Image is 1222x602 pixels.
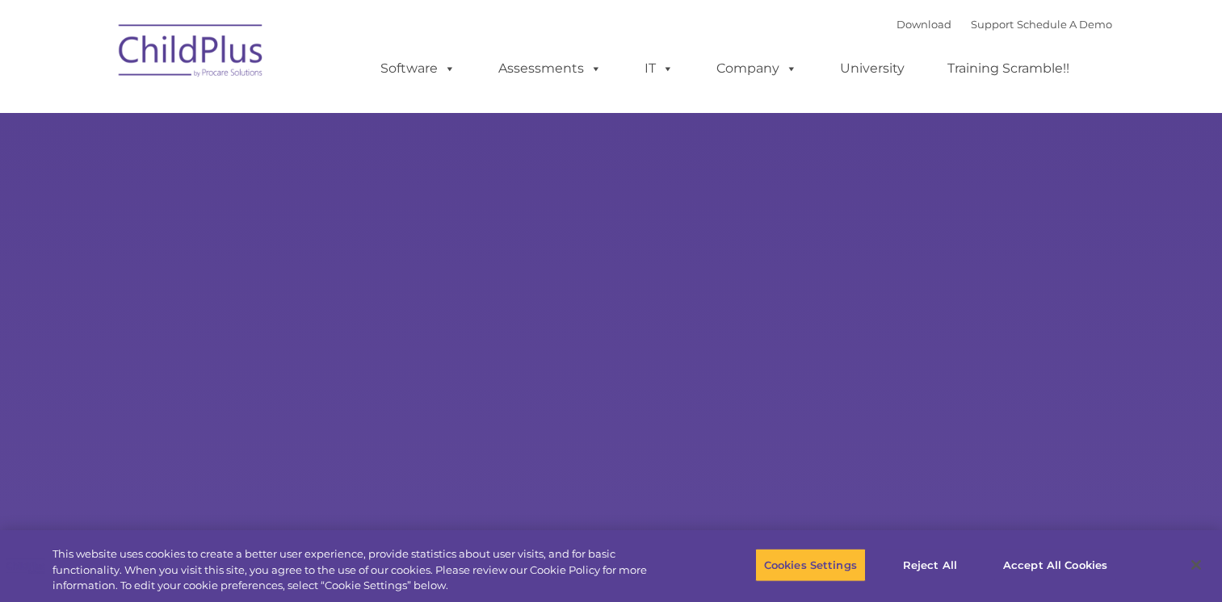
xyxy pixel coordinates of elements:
a: Assessments [482,52,618,85]
a: Schedule A Demo [1017,18,1112,31]
a: IT [628,52,690,85]
a: Training Scramble!! [931,52,1086,85]
a: Company [700,52,813,85]
img: ChildPlus by Procare Solutions [111,13,272,94]
a: Support [971,18,1014,31]
font: | [897,18,1112,31]
a: Software [364,52,472,85]
div: This website uses cookies to create a better user experience, provide statistics about user visit... [52,546,672,594]
button: Close [1178,547,1214,583]
a: Download [897,18,951,31]
a: University [824,52,921,85]
button: Cookies Settings [755,548,866,582]
button: Reject All [880,548,981,582]
button: Accept All Cookies [994,548,1116,582]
